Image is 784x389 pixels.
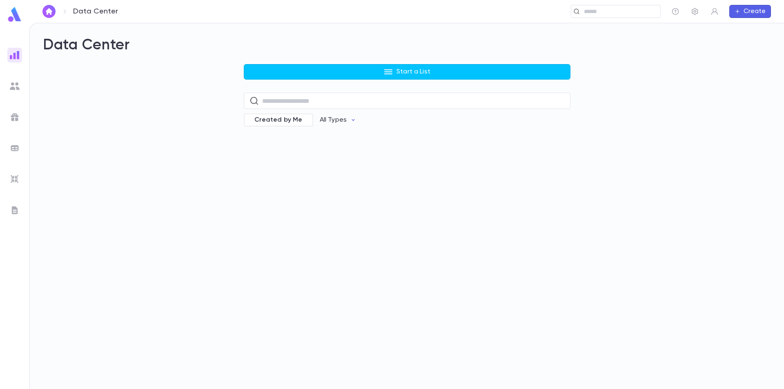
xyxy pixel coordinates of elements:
img: batches_grey.339ca447c9d9533ef1741baa751efc33.svg [10,143,20,153]
img: home_white.a664292cf8c1dea59945f0da9f25487c.svg [44,8,54,15]
button: Start a List [244,64,570,80]
img: imports_grey.530a8a0e642e233f2baf0ef88e8c9fcb.svg [10,174,20,184]
p: All Types [320,116,347,124]
button: All Types [313,112,363,128]
h2: Data Center [43,36,771,54]
span: Created by Me [249,116,307,124]
p: Data Center [73,7,118,16]
img: letters_grey.7941b92b52307dd3b8a917253454ce1c.svg [10,205,20,215]
img: logo [7,7,23,22]
p: Start a List [396,68,430,76]
img: students_grey.60c7aba0da46da39d6d829b817ac14fc.svg [10,81,20,91]
button: Create [729,5,771,18]
div: Created by Me [244,113,313,127]
img: reports_gradient.dbe2566a39951672bc459a78b45e2f92.svg [10,50,20,60]
img: campaigns_grey.99e729a5f7ee94e3726e6486bddda8f1.svg [10,112,20,122]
